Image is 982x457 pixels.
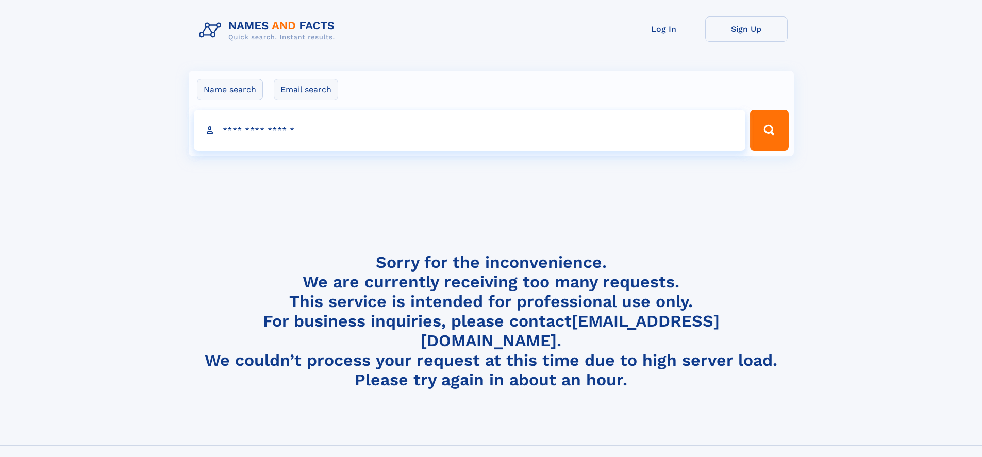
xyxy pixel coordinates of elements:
[197,79,263,100] label: Name search
[421,311,720,350] a: [EMAIL_ADDRESS][DOMAIN_NAME]
[705,16,788,42] a: Sign Up
[195,16,343,44] img: Logo Names and Facts
[623,16,705,42] a: Log In
[194,110,746,151] input: search input
[274,79,338,100] label: Email search
[750,110,788,151] button: Search Button
[195,252,788,390] h4: Sorry for the inconvenience. We are currently receiving too many requests. This service is intend...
